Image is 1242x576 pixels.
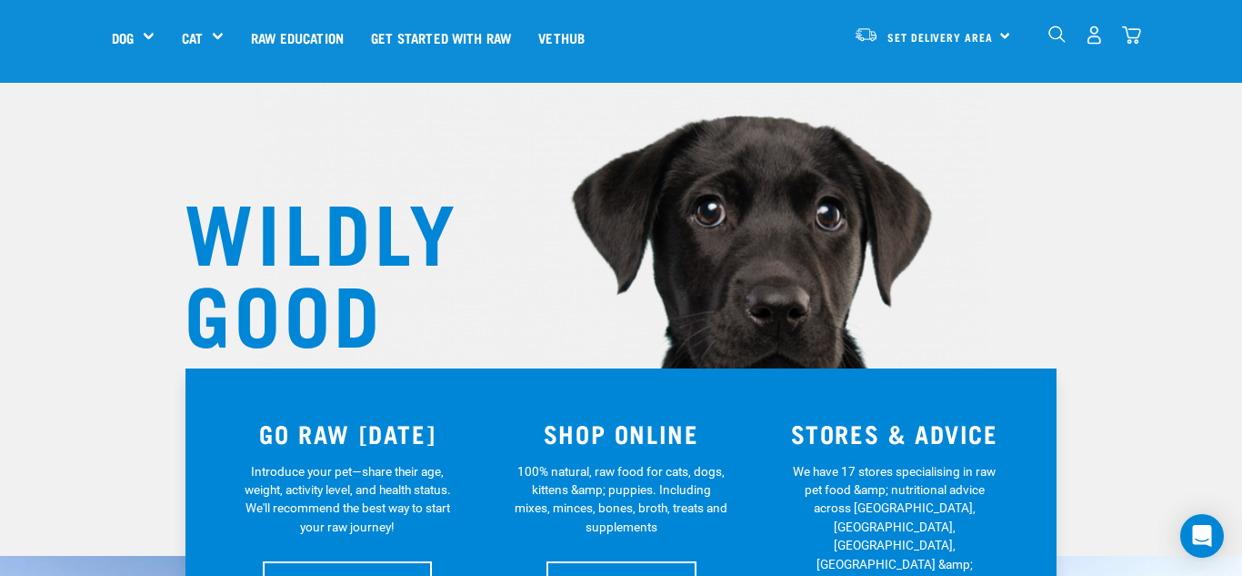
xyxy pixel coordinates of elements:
[887,34,993,40] span: Set Delivery Area
[854,26,878,43] img: van-moving.png
[222,419,474,448] h3: GO RAW [DATE]
[525,1,598,74] a: Vethub
[1122,25,1141,45] img: home-icon@2x.png
[182,27,203,48] a: Cat
[496,419,747,448] h3: SHOP ONLINE
[357,1,525,74] a: Get started with Raw
[112,27,134,48] a: Dog
[185,187,548,433] h1: WILDLY GOOD NUTRITION
[1085,25,1104,45] img: user.png
[768,419,1020,448] h3: STORES & ADVICE
[237,1,357,74] a: Raw Education
[241,462,455,537] p: Introduce your pet—share their age, weight, activity level, and health status. We'll recommend th...
[1048,25,1066,43] img: home-icon-1@2x.png
[515,462,728,537] p: 100% natural, raw food for cats, dogs, kittens &amp; puppies. Including mixes, minces, bones, bro...
[1180,514,1224,558] div: Open Intercom Messenger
